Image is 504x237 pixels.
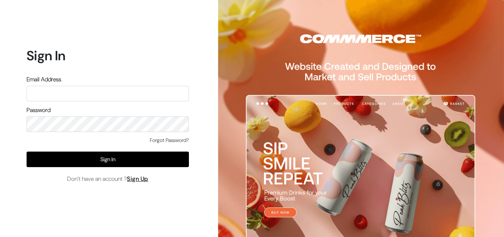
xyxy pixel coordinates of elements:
label: Email Address [27,75,61,84]
a: Forgot Password? [150,136,189,144]
h1: Sign In [27,48,189,64]
label: Password [27,106,51,115]
button: Sign In [27,152,189,167]
span: Don’t have an account ? [67,175,148,183]
a: Sign Up [127,175,148,183]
